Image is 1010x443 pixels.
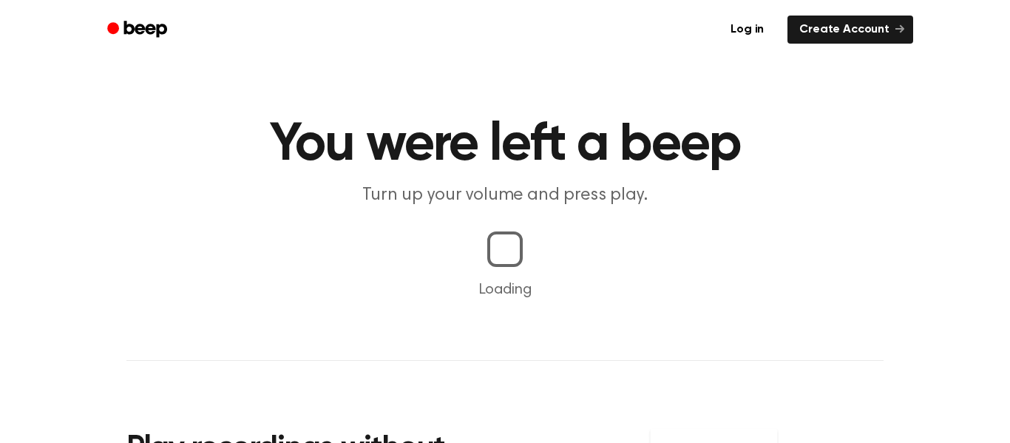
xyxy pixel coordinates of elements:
[716,13,779,47] a: Log in
[221,183,789,208] p: Turn up your volume and press play.
[18,279,992,301] p: Loading
[787,16,913,44] a: Create Account
[126,118,884,172] h1: You were left a beep
[97,16,180,44] a: Beep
